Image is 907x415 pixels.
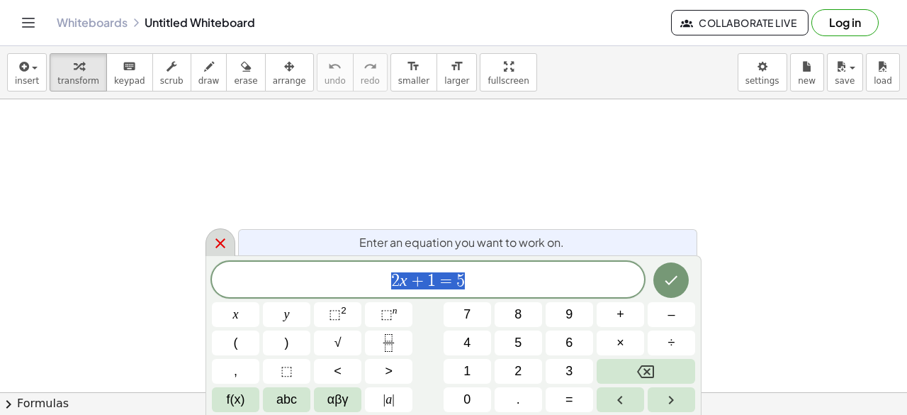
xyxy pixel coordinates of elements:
span: . [517,390,520,409]
span: transform [57,76,99,86]
button: x [212,302,259,327]
span: ) [285,333,289,353]
button: 6 [546,331,593,355]
span: new [798,76,816,86]
span: ⬚ [329,307,341,321]
button: fullscreen [480,53,536,92]
a: Whiteboards [57,16,128,30]
button: Left arrow [597,387,644,412]
button: 4 [444,331,491,355]
button: format_sizesmaller [390,53,437,92]
span: load [874,76,892,86]
span: 3 [565,362,573,381]
button: 7 [444,302,491,327]
span: ÷ [668,333,675,353]
sup: n [393,305,398,316]
button: Plus [597,302,644,327]
button: , [212,359,259,384]
button: Absolute value [365,387,412,412]
button: save [827,53,863,92]
button: insert [7,53,47,92]
span: √ [334,333,342,353]
span: + [407,272,428,289]
span: y [284,305,290,324]
button: ( [212,331,259,355]
button: Log in [811,9,879,36]
span: insert [15,76,39,86]
button: Fraction [365,331,412,355]
button: Alphabet [263,387,310,412]
button: draw [191,53,227,92]
span: 9 [565,305,573,324]
span: draw [198,76,220,86]
button: keyboardkeypad [106,53,153,92]
span: settings [745,76,779,86]
button: format_sizelarger [436,53,477,92]
span: scrub [160,76,184,86]
span: 6 [565,333,573,353]
button: 2 [495,359,542,384]
button: Backspace [597,359,695,384]
span: – [667,305,675,324]
button: load [866,53,900,92]
button: y [263,302,310,327]
span: ⬚ [281,362,293,381]
span: < [334,362,342,381]
button: 3 [546,359,593,384]
span: smaller [398,76,429,86]
span: = [565,390,573,409]
i: format_size [450,58,463,75]
span: 8 [514,305,522,324]
button: scrub [152,53,191,92]
button: erase [226,53,265,92]
button: 8 [495,302,542,327]
button: arrange [265,53,314,92]
span: f(x) [227,390,245,409]
button: redoredo [353,53,388,92]
span: 4 [463,333,471,353]
span: abc [276,390,297,409]
span: 5 [456,272,465,289]
span: save [835,76,855,86]
button: Squared [314,302,361,327]
button: Superscript [365,302,412,327]
button: settings [738,53,787,92]
button: new [790,53,824,92]
button: Minus [648,302,695,327]
span: keypad [114,76,145,86]
span: 7 [463,305,471,324]
button: Collaborate Live [671,10,809,35]
span: a [383,390,395,409]
span: 0 [463,390,471,409]
i: undo [328,58,342,75]
span: | [383,392,386,406]
i: redo [364,58,377,75]
button: Done [653,262,689,298]
button: Less than [314,359,361,384]
sup: 2 [341,305,347,316]
span: | [392,392,395,406]
i: keyboard [123,58,136,75]
span: αβγ [327,390,349,409]
button: Greater than [365,359,412,384]
button: transform [50,53,107,92]
span: 2 [391,272,400,289]
span: redo [361,76,380,86]
span: 1 [463,362,471,381]
button: Right arrow [648,387,695,412]
button: Greek alphabet [314,387,361,412]
span: x [233,305,239,324]
button: Functions [212,387,259,412]
button: Placeholder [263,359,310,384]
button: Square root [314,331,361,355]
button: 9 [546,302,593,327]
button: . [495,387,542,412]
span: 5 [514,333,522,353]
span: undo [325,76,346,86]
span: larger [444,76,469,86]
span: , [234,362,237,381]
button: Equals [546,387,593,412]
span: erase [234,76,257,86]
span: × [616,333,624,353]
button: undoundo [317,53,354,92]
